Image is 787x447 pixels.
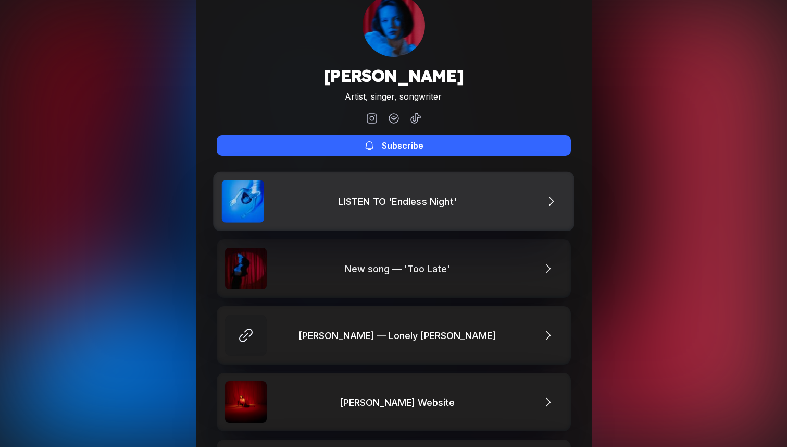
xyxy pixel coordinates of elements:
div: [PERSON_NAME] — Lonely [PERSON_NAME] [298,330,501,341]
a: Eli Verano Website[PERSON_NAME] Website [217,373,571,431]
a: New song — 'Too Late'New song — 'Too Late' [217,239,571,298]
div: [PERSON_NAME] Website [340,397,460,408]
a: LISTEN TO 'Endless Night'LISTEN TO 'Endless Night' [213,172,574,231]
h1: [PERSON_NAME] [323,65,464,86]
img: LISTEN TO 'Endless Night' [221,180,264,223]
img: New song — 'Too Late' [225,248,267,289]
div: Subscribe [382,140,423,151]
div: LISTEN TO 'Endless Night' [338,196,462,207]
div: New song — 'Too Late' [345,263,455,274]
a: [PERSON_NAME] — Lonely [PERSON_NAME] [217,306,571,365]
div: Artist, singer, songwriter [323,91,464,102]
button: Subscribe [217,135,571,156]
img: Eli Verano Website [225,381,267,423]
